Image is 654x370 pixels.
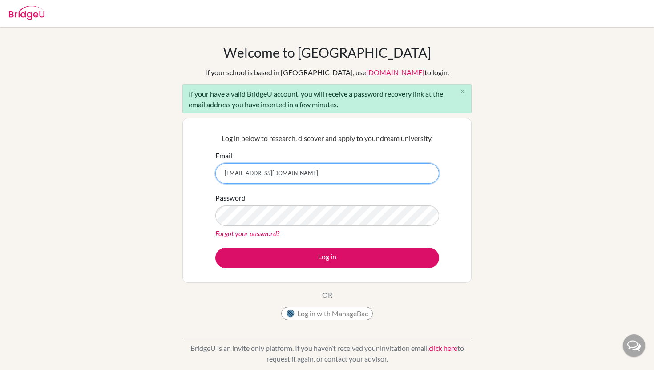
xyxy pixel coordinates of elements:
[322,290,332,300] p: OR
[459,88,466,95] i: close
[453,85,471,98] button: Close
[215,229,279,237] a: Forgot your password?
[20,6,39,14] span: Help
[182,84,472,113] div: If your have a valid BridgeU account, you will receive a password recovery link at the email addr...
[223,44,431,60] h1: Welcome to [GEOGRAPHIC_DATA]
[215,150,232,161] label: Email
[215,248,439,268] button: Log in
[366,68,424,76] a: [DOMAIN_NAME]
[429,344,457,352] a: click here
[215,193,246,203] label: Password
[205,67,449,78] div: If your school is based in [GEOGRAPHIC_DATA], use to login.
[281,307,373,320] button: Log in with ManageBac
[182,343,472,364] p: BridgeU is an invite only platform. If you haven’t received your invitation email, to request it ...
[9,6,44,20] img: Bridge-U
[215,133,439,144] p: Log in below to research, discover and apply to your dream university.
